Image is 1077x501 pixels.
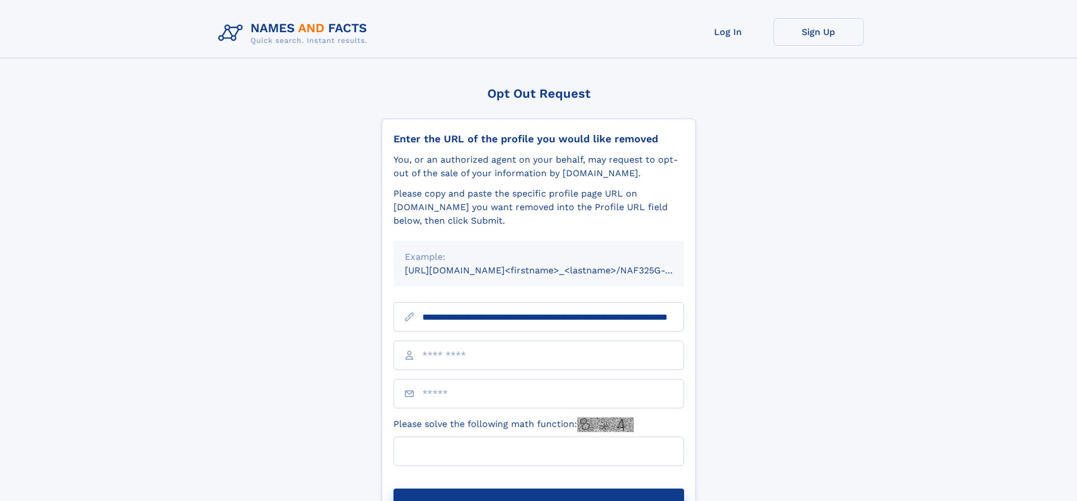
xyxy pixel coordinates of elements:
[393,417,634,432] label: Please solve the following math function:
[683,18,773,46] a: Log In
[382,86,696,101] div: Opt Out Request
[405,250,673,264] div: Example:
[393,153,684,180] div: You, or an authorized agent on your behalf, may request to opt-out of the sale of your informatio...
[393,187,684,228] div: Please copy and paste the specific profile page URL on [DOMAIN_NAME] you want removed into the Pr...
[393,133,684,145] div: Enter the URL of the profile you would like removed
[214,18,377,49] img: Logo Names and Facts
[773,18,864,46] a: Sign Up
[405,265,706,276] small: [URL][DOMAIN_NAME]<firstname>_<lastname>/NAF325G-xxxxxxxx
